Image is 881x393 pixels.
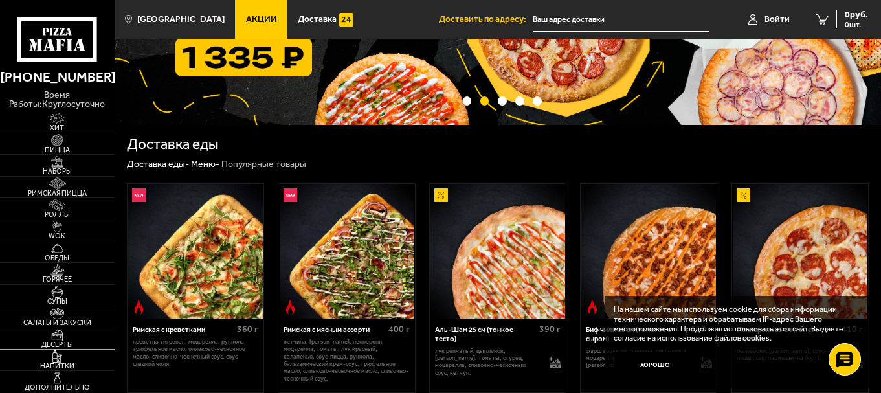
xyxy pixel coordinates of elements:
[339,13,353,27] img: 15daf4d41897b9f0e9f617042186c801.svg
[430,184,565,319] img: Аль-Шам 25 см (тонкое тесто)
[764,15,790,24] span: Войти
[132,300,146,313] img: Острое блюдо
[133,326,234,335] div: Римская с креветками
[298,15,337,24] span: Доставка
[845,10,868,19] span: 0 руб.
[435,347,540,376] p: лук репчатый, цыпленок, [PERSON_NAME], томаты, огурец, моцарелла, сливочно-чесночный соус, кетчуп.
[581,184,717,319] a: Острое блюдоБиф чили 25 см (толстое с сыром)
[498,96,507,106] button: точки переключения
[515,96,524,106] button: точки переключения
[435,326,537,343] div: Аль-Шам 25 см (тонкое тесто)
[733,184,867,319] img: Пепперони 25 см (толстое с сыром)
[430,184,566,319] a: АкционныйАль-Шам 25 см (тонкое тесто)
[221,159,306,170] div: Популярные товары
[533,8,709,32] input: Ваш адрес доставки
[127,159,189,170] a: Доставка еды-
[581,184,716,319] img: Биф чили 25 см (толстое с сыром)
[128,184,263,319] img: Римская с креветками
[845,21,868,28] span: 0 шт.
[439,15,533,24] span: Доставить по адресу:
[586,326,687,343] div: Биф чили 25 см (толстое с сыром)
[737,188,750,202] img: Акционный
[246,15,277,24] span: Акции
[388,324,410,335] span: 400 г
[732,184,868,319] a: АкционныйПепперони 25 см (толстое с сыром)
[137,15,225,24] span: [GEOGRAPHIC_DATA]
[280,184,414,319] img: Римская с мясным ассорти
[539,324,561,335] span: 390 г
[463,96,472,106] button: точки переключения
[480,96,489,106] button: точки переключения
[128,184,263,319] a: НовинкаОстрое блюдоРимская с креветками
[284,326,385,335] div: Римская с мясным ассорти
[585,300,599,313] img: Острое блюдо
[284,188,297,202] img: Новинка
[533,96,542,106] button: точки переключения
[127,137,219,152] h1: Доставка еды
[191,159,219,170] a: Меню-
[278,184,414,319] a: НовинкаОстрое блюдоРимская с мясным ассорти
[237,324,258,335] span: 360 г
[434,188,448,202] img: Акционный
[132,188,146,202] img: Новинка
[614,352,697,380] button: Хорошо
[284,338,410,382] p: ветчина, [PERSON_NAME], пепперони, моцарелла, томаты, лук красный, халапеньо, соус-пицца, руккола...
[614,305,852,343] p: На нашем сайте мы используем cookie для сбора информации технического характера и обрабатываем IP...
[133,338,259,367] p: креветка тигровая, моцарелла, руккола, трюфельное масло, оливково-чесночное масло, сливочно-чесно...
[284,300,297,313] img: Острое блюдо
[586,347,691,369] p: фарш говяжий, паприка, соус-пицца, моцарелла, [PERSON_NAME]-кочудян, [PERSON_NAME] (на борт).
